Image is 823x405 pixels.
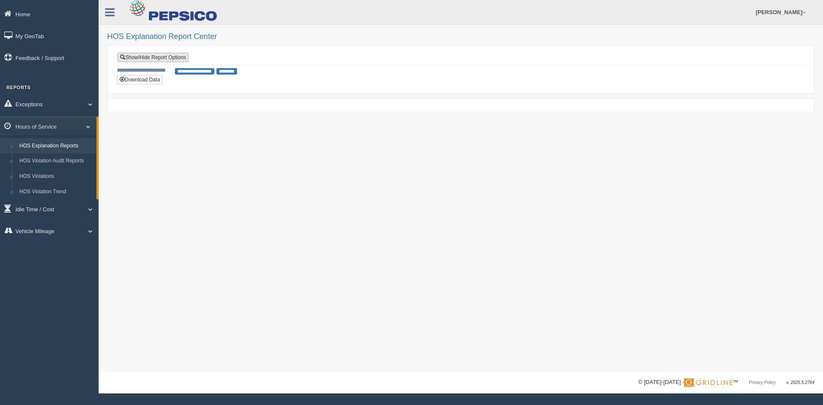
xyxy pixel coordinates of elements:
[117,53,189,62] a: Show/Hide Report Options
[15,184,96,200] a: HOS Violation Trend
[638,378,814,387] div: © [DATE]-[DATE] - ™
[787,380,814,385] span: v. 2025.5.2764
[15,169,96,184] a: HOS Violations
[107,33,814,41] h2: HOS Explanation Report Center
[117,75,162,84] button: Download Data
[749,380,775,385] a: Privacy Policy
[684,378,733,387] img: Gridline
[15,138,96,154] a: HOS Explanation Reports
[15,153,96,169] a: HOS Violation Audit Reports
